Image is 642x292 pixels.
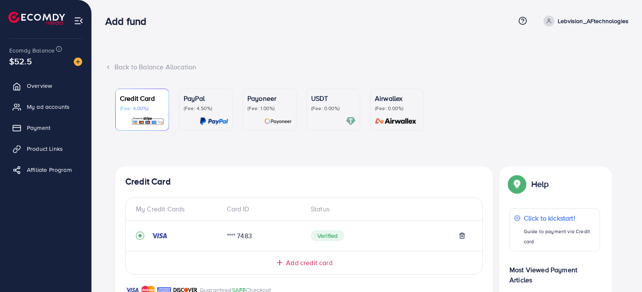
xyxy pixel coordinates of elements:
svg: record circle [136,231,144,240]
h4: Credit Card [125,176,483,187]
a: Product Links [6,140,85,157]
p: USDT [311,93,356,103]
img: card [346,116,356,126]
p: Airwallex [375,93,419,103]
div: Card ID [220,204,304,214]
p: Guide to payment via Credit card [524,226,595,247]
p: PayPal [184,93,228,103]
p: Help [531,179,549,189]
span: Affiliate Program [27,166,72,174]
span: My ad accounts [27,103,70,111]
span: Ecomdy Balance [9,46,55,55]
img: image [74,58,82,66]
a: Payment [6,119,85,136]
span: $52.5 [9,55,32,67]
p: (Fee: 4.00%) [120,105,164,112]
div: Back to Balance Allocation [105,62,629,72]
a: Lebvision_AFtechnologies [540,16,629,26]
img: credit [151,232,168,239]
img: card [131,116,164,126]
p: (Fee: 4.50%) [184,105,228,112]
span: Verified [311,230,344,241]
p: Lebvision_AFtechnologies [558,16,629,26]
a: Affiliate Program [6,161,85,178]
p: (Fee: 1.00%) [247,105,292,112]
iframe: To enrich screen reader interactions, please activate Accessibility in Grammarly extension settings [606,254,636,286]
span: Product Links [27,145,63,153]
span: Add credit card [286,258,332,268]
img: Popup guide [509,176,525,192]
img: card [372,116,419,126]
span: Payment [27,124,50,132]
h3: Add fund [105,15,153,27]
p: Click to kickstart! [524,213,595,223]
div: My Credit Cards [136,204,220,214]
a: My ad accounts [6,98,85,115]
a: Overview [6,77,85,94]
p: Credit Card [120,93,164,103]
img: card [200,116,228,126]
p: Payoneer [247,93,292,103]
div: Status [304,204,472,214]
img: menu [74,16,83,26]
p: Most Viewed Payment Articles [509,258,600,285]
span: Overview [27,82,52,90]
p: (Fee: 0.00%) [375,105,419,112]
img: logo [8,12,65,25]
p: (Fee: 0.00%) [311,105,356,112]
img: card [264,116,292,126]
